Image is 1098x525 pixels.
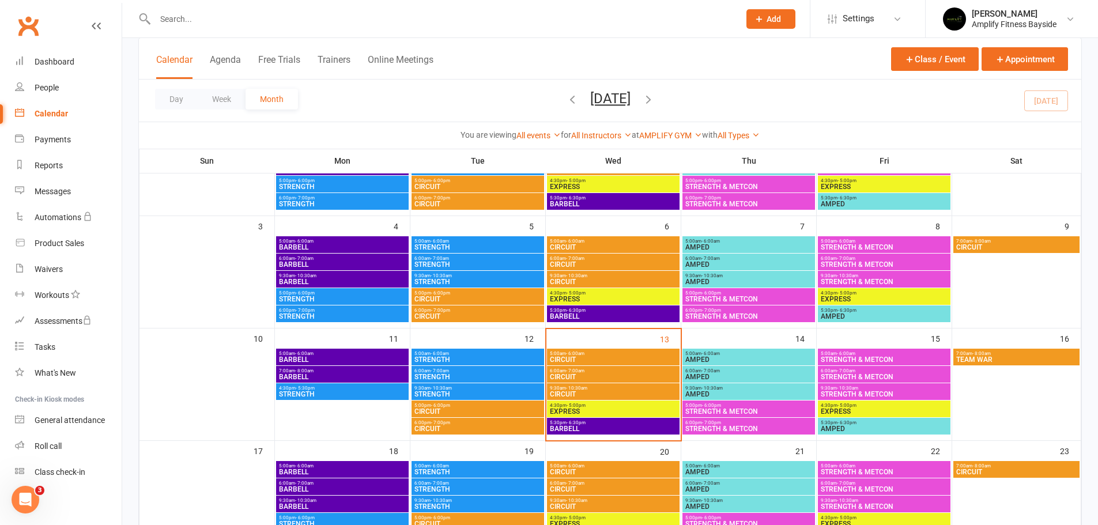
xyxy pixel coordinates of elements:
span: - 6:00am [566,463,584,469]
span: 5:00am [820,351,948,356]
a: Dashboard [15,49,122,75]
span: - 7:00pm [296,195,315,201]
span: - 7:00am [431,256,449,261]
span: - 6:00am [295,239,314,244]
span: EXPRESS [820,183,948,190]
img: thumb_image1596355059.png [943,7,966,31]
span: 4:30pm [549,178,677,183]
span: - 6:00am [837,351,855,356]
span: CIRCUIT [414,425,542,432]
span: - 6:00am [701,239,720,244]
span: STRENGTH & METCON [820,278,948,285]
button: Calendar [156,54,193,79]
span: 9:30am [414,386,542,391]
span: AMPED [685,391,813,398]
span: - 6:00pm [431,403,450,408]
div: Payments [35,135,71,144]
span: Settings [843,6,874,32]
span: 4:30pm [278,386,406,391]
a: AMPLIFY GYM [639,131,702,140]
button: Add [746,9,795,29]
a: Assessments [15,308,122,334]
span: - 6:00am [837,239,855,244]
span: EXPRESS [549,408,677,415]
span: 9:30am [278,273,406,278]
span: BARBELL [278,261,406,268]
div: Automations [35,213,81,222]
span: 9:30am [414,273,542,278]
span: - 6:00am [295,463,314,469]
span: 9:30am [549,273,677,278]
span: - 5:00pm [837,403,856,408]
div: 10 [254,328,274,348]
span: STRENGTH [414,278,542,285]
span: CIRCUIT [414,408,542,415]
span: - 6:00pm [296,178,315,183]
span: CIRCUIT [956,244,1077,251]
span: 5:00pm [685,403,813,408]
div: Dashboard [35,57,74,66]
span: 5:00am [820,239,948,244]
div: Reports [35,161,63,170]
span: 5:00am [278,351,406,356]
span: 6:00am [278,256,406,261]
div: [PERSON_NAME] [972,9,1057,19]
span: CIRCUIT [414,183,542,190]
span: STRENGTH & METCON [685,313,813,320]
th: Mon [275,149,410,173]
div: 16 [1060,328,1081,348]
span: STRENGTH [278,183,406,190]
span: 6:00pm [685,420,813,425]
th: Wed [546,149,681,173]
span: 7:00am [956,463,1077,469]
a: People [15,75,122,101]
button: Trainers [318,54,350,79]
span: 5:00pm [685,178,813,183]
div: 23 [1060,441,1081,460]
span: - 7:00pm [296,308,315,313]
span: - 5:00pm [837,290,856,296]
span: 5:00pm [685,290,813,296]
strong: for [561,130,571,139]
span: 4:30pm [820,178,948,183]
span: - 8:00am [295,368,314,373]
button: Agenda [210,54,241,79]
span: STRENGTH & METCON [820,261,948,268]
span: - 7:00am [701,481,720,486]
a: All events [516,131,561,140]
a: What's New [15,360,122,386]
div: Workouts [35,290,69,300]
span: 4:30pm [820,403,948,408]
a: All Instructors [571,131,632,140]
div: 7 [800,216,816,235]
span: - 5:00pm [567,403,586,408]
span: - 7:00pm [431,308,450,313]
span: STRENGTH & METCON [820,391,948,398]
div: 8 [935,216,952,235]
span: STRENGTH [414,391,542,398]
div: Class check-in [35,467,85,477]
span: - 7:00am [701,368,720,373]
div: Assessments [35,316,92,326]
span: 9:30am [820,273,948,278]
span: STRENGTH & METCON [685,296,813,303]
span: EXPRESS [549,296,677,303]
span: 4:30pm [549,290,677,296]
span: 6:00pm [278,308,406,313]
span: 7:00am [956,239,1077,244]
button: Week [198,89,246,109]
span: CIRCUIT [414,313,542,320]
span: - 6:30pm [567,308,586,313]
button: Day [155,89,198,109]
span: 6:00am [820,368,948,373]
th: Sun [139,149,275,173]
span: 6:00am [414,368,542,373]
span: - 6:00am [431,239,449,244]
span: 7:00am [956,351,1077,356]
span: AMPED [820,201,948,207]
div: 11 [389,328,410,348]
span: 5:30pm [549,420,677,425]
span: - 5:30pm [296,386,315,391]
button: [DATE] [590,90,631,107]
span: STRENGTH [278,313,406,320]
